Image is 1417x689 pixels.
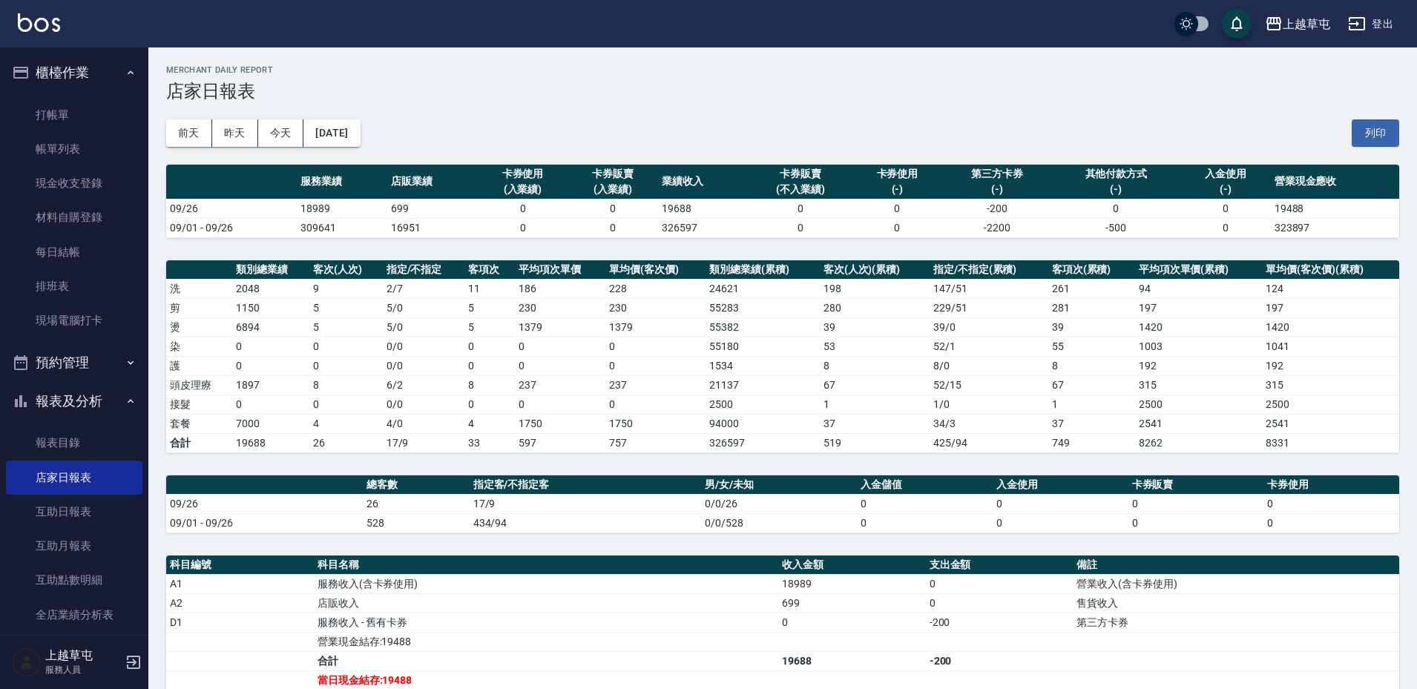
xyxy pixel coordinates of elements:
[166,513,363,533] td: 09/01 - 09/26
[1048,375,1135,395] td: 67
[464,395,515,414] td: 0
[701,513,857,533] td: 0/0/528
[568,199,658,218] td: 0
[383,317,465,337] td: 5 / 0
[6,382,142,421] button: 報表及分析
[6,426,142,460] a: 報表目錄
[309,298,383,317] td: 5
[515,298,605,317] td: 230
[481,166,565,182] div: 卡券使用
[752,182,849,197] div: (不入業績)
[464,298,515,317] td: 5
[166,574,314,593] td: A1
[6,235,142,269] a: 每日結帳
[363,513,470,533] td: 528
[1262,414,1399,433] td: 2541
[387,199,478,218] td: 699
[930,298,1048,317] td: 229 / 51
[571,182,654,197] div: (入業績)
[1352,119,1399,147] button: 列印
[166,298,232,317] td: 剪
[515,395,605,414] td: 0
[605,298,706,317] td: 230
[658,218,749,237] td: 326597
[605,260,706,280] th: 單均價(客次價)
[1262,260,1399,280] th: 單均價(客次價)(累積)
[926,556,1074,575] th: 支出金額
[1048,356,1135,375] td: 8
[778,556,926,575] th: 收入金額
[1048,317,1135,337] td: 39
[1135,279,1263,298] td: 94
[820,279,930,298] td: 198
[993,494,1128,513] td: 0
[568,218,658,237] td: 0
[363,494,470,513] td: 26
[309,433,383,452] td: 26
[820,375,930,395] td: 67
[605,433,706,452] td: 757
[6,132,142,166] a: 帳單列表
[18,13,60,32] img: Logo
[1073,593,1399,613] td: 售貨收入
[605,375,706,395] td: 237
[820,395,930,414] td: 1
[309,395,383,414] td: 0
[1180,199,1271,218] td: 0
[314,574,778,593] td: 服務收入(含卡券使用)
[1342,10,1399,38] button: 登出
[930,414,1048,433] td: 34 / 3
[1052,218,1180,237] td: -500
[232,433,309,452] td: 19688
[778,574,926,593] td: 18989
[820,260,930,280] th: 客次(人次)(累積)
[852,218,943,237] td: 0
[605,414,706,433] td: 1750
[1283,15,1330,33] div: 上越草屯
[820,414,930,433] td: 37
[6,303,142,337] a: 現場電腦打卡
[1048,337,1135,356] td: 55
[857,475,993,495] th: 入金儲值
[166,494,363,513] td: 09/26
[515,279,605,298] td: 186
[820,356,930,375] td: 8
[820,298,930,317] td: 280
[309,337,383,356] td: 0
[464,375,515,395] td: 8
[605,356,706,375] td: 0
[314,632,778,651] td: 營業現金結存:19488
[515,414,605,433] td: 1750
[166,613,314,632] td: D1
[926,593,1074,613] td: 0
[478,218,568,237] td: 0
[166,81,1399,102] h3: 店家日報表
[166,556,314,575] th: 科目編號
[701,494,857,513] td: 0/0/26
[1128,513,1264,533] td: 0
[166,260,1399,453] table: a dense table
[232,279,309,298] td: 2048
[1135,414,1263,433] td: 2541
[778,651,926,670] td: 19688
[1052,199,1180,218] td: 0
[993,513,1128,533] td: 0
[571,166,654,182] div: 卡券販賣
[383,298,465,317] td: 5 / 0
[852,199,943,218] td: 0
[1048,433,1135,452] td: 749
[1135,375,1263,395] td: 315
[309,356,383,375] td: 0
[232,317,309,337] td: 6894
[1048,279,1135,298] td: 261
[930,279,1048,298] td: 147 / 51
[1271,165,1399,200] th: 營業現金應收
[309,317,383,337] td: 5
[1073,556,1399,575] th: 備註
[6,461,142,495] a: 店家日報表
[297,199,387,218] td: 18989
[309,414,383,433] td: 4
[212,119,258,147] button: 昨天
[706,356,819,375] td: 1534
[706,260,819,280] th: 類別總業績(累積)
